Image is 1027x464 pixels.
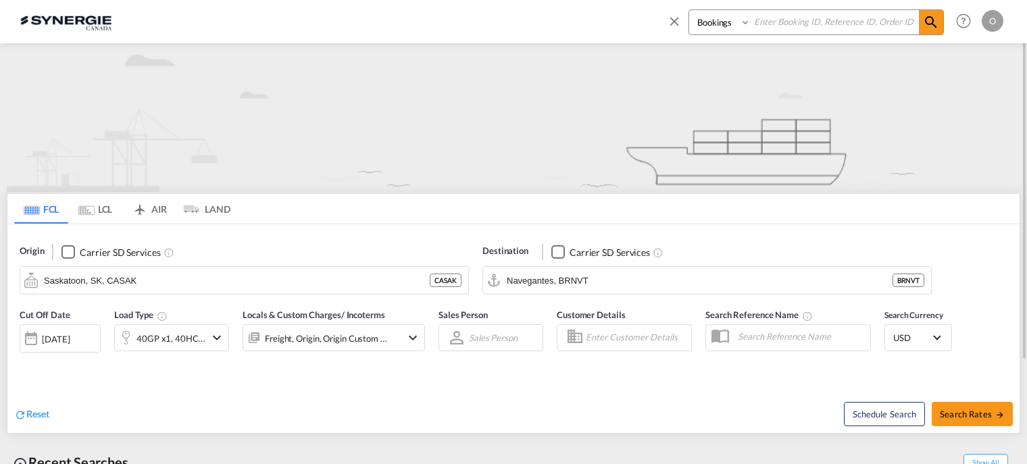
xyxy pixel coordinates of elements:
span: icon-close [667,9,688,42]
md-checkbox: Checkbox No Ink [551,244,650,259]
span: Cut Off Date [20,309,70,320]
div: 40GP x1 40HC x1icon-chevron-down [114,324,229,351]
md-icon: Unchecked: Search for CY (Container Yard) services for all selected carriers.Checked : Search for... [653,247,663,258]
md-icon: icon-airplane [132,201,148,211]
input: Search by Port [44,270,430,290]
md-icon: icon-magnify [923,14,939,30]
md-icon: Your search will be saved by the below given name [802,311,813,321]
img: 1f56c880d42311ef80fc7dca854c8e59.png [20,6,111,36]
span: Search Rates [940,409,1005,419]
md-icon: Unchecked: Search for CY (Container Yard) services for all selected carriers.Checked : Search for... [164,247,174,258]
span: Origin [20,244,44,258]
span: / Incoterms [341,309,385,320]
md-input-container: Navegantes, BRNVT [483,267,931,294]
input: Search by Port [507,270,893,290]
input: Enter Booking ID, Reference ID, Order ID [751,10,919,34]
div: CASAK [430,274,461,287]
md-icon: Select multiple loads to view rates [157,311,168,321]
div: O [982,10,1003,32]
md-icon: icon-chevron-down [405,330,421,346]
md-icon: icon-chevron-down [209,330,225,346]
div: [DATE] [20,324,101,353]
div: BRNVT [893,274,924,287]
div: Carrier SD Services [80,246,160,259]
span: Reset [26,408,49,419]
input: Search Reference Name [731,326,870,346]
span: Destination [482,244,528,258]
md-tab-item: FCL [14,194,68,224]
div: Freight Origin Origin Custom Destination Destination Custom Factory Stuffingicon-chevron-down [243,324,425,351]
md-tab-item: LAND [176,194,230,224]
button: Note: By default Schedule search will only considerorigin ports, destination ports and cut off da... [844,402,925,426]
div: Origin Checkbox No InkUnchecked: Search for CY (Container Yard) services for all selected carrier... [7,224,1020,433]
div: Freight Origin Origin Custom Destination Destination Custom Factory Stuffing [265,329,388,348]
div: Carrier SD Services [570,246,650,259]
span: Help [952,9,975,32]
input: Enter Customer Details [586,328,687,348]
span: Customer Details [557,309,625,320]
div: [DATE] [42,333,70,345]
span: Search Reference Name [705,309,813,320]
md-tab-item: LCL [68,194,122,224]
md-checkbox: Checkbox No Ink [61,244,160,259]
span: Load Type [114,309,168,320]
md-datepicker: Select [20,351,30,369]
md-select: Select Currency: $ USDUnited States Dollar [892,328,945,347]
span: USD [893,332,931,344]
md-icon: icon-close [667,14,682,28]
md-input-container: Saskatoon, SK, CASAK [20,267,468,294]
span: Search Currency [884,310,943,320]
img: new-FCL.png [7,43,1020,192]
span: Locals & Custom Charges [243,309,385,320]
span: icon-magnify [919,10,943,34]
div: 40GP x1 40HC x1 [136,329,205,348]
md-tab-item: AIR [122,194,176,224]
div: Help [952,9,982,34]
div: icon-refreshReset [14,407,49,422]
span: Sales Person [439,309,488,320]
md-icon: icon-arrow-right [995,410,1005,419]
md-select: Sales Person [468,328,519,347]
button: Search Ratesicon-arrow-right [932,402,1013,426]
md-icon: icon-refresh [14,409,26,421]
md-pagination-wrapper: Use the left and right arrow keys to navigate between tabs [14,194,230,224]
